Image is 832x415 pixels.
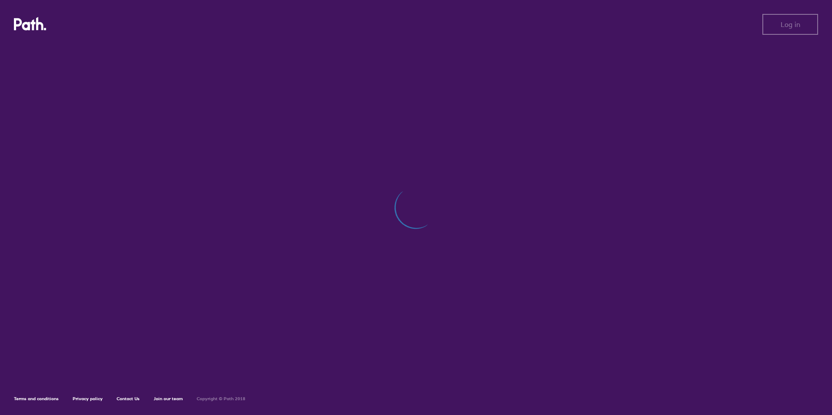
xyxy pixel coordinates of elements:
a: Privacy policy [73,396,103,402]
span: Log in [781,20,800,28]
a: Join our team [154,396,183,402]
h6: Copyright © Path 2018 [197,396,245,402]
a: Terms and conditions [14,396,59,402]
button: Log in [762,14,818,35]
a: Contact Us [117,396,140,402]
